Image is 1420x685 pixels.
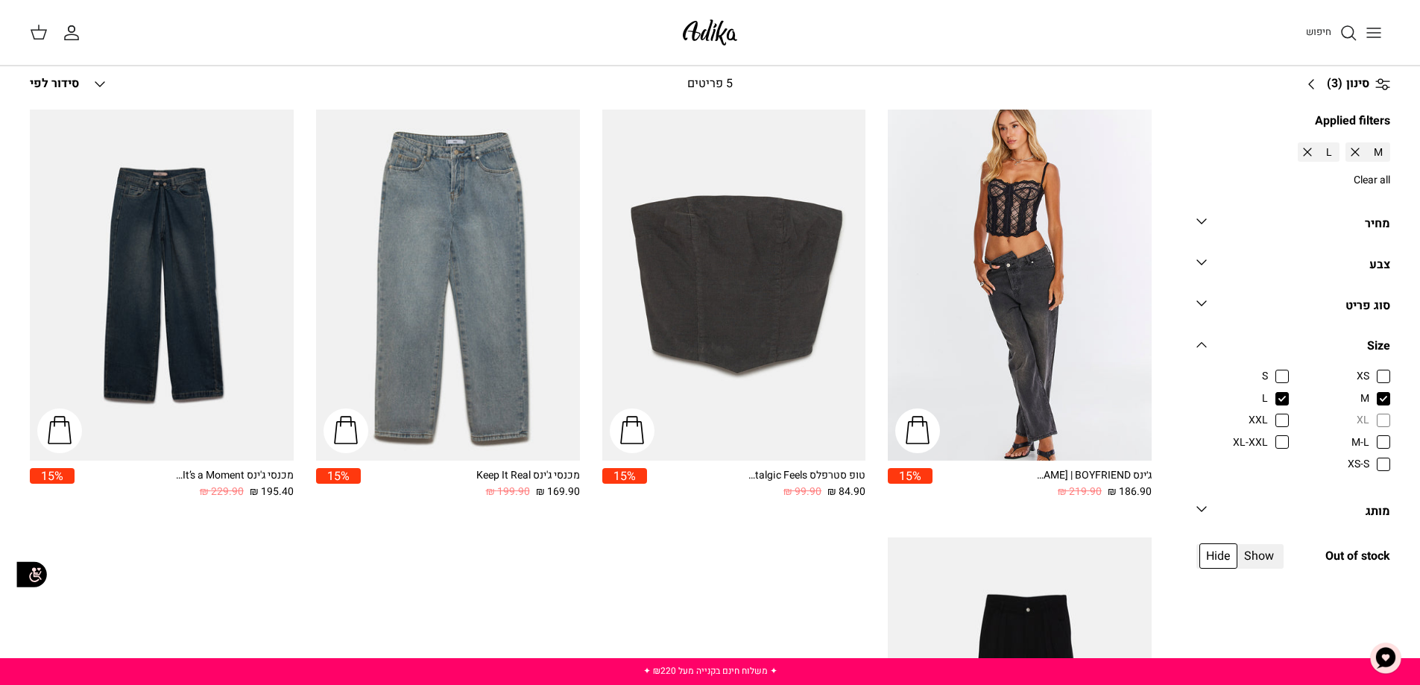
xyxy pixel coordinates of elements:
[11,554,52,595] img: accessibility_icon02.svg
[1345,142,1390,162] a: M
[1365,215,1390,234] div: מחיר
[1196,212,1390,246] a: מחיר
[888,468,933,484] span: 15%
[361,468,580,500] a: מכנסי ג'ינס Keep It Real 169.90 ₪ 199.90 ₪
[1306,24,1357,42] a: חיפוש
[75,468,294,500] a: מכנסי ג'ינס It’s a Moment גזרה רחבה | BAGGY 195.40 ₪ 229.90 ₪
[1306,25,1331,39] span: חיפוש
[1196,253,1390,287] a: צבע
[316,110,580,461] a: מכנסי ג'ינס Keep It Real
[1196,500,1390,534] a: מותג
[602,110,866,461] a: טופ סטרפלס Nostalgic Feels קורדרוי
[1354,172,1390,188] a: Clear all
[316,468,361,484] span: 15%
[1315,112,1390,131] div: Applied filters
[30,468,75,500] a: 15%
[647,468,866,500] a: טופ סטרפלס Nostalgic Feels קורדרוי 84.90 ₪ 99.90 ₪
[556,75,865,94] div: 5 פריטים
[1366,502,1390,522] div: מותג
[643,664,777,678] a: ✦ משלוח חינם בקנייה מעל ₪220 ✦
[933,468,1152,500] a: ג׳ינס All Or Nothing [PERSON_NAME] | BOYFRIEND 186.90 ₪ 219.90 ₪
[1360,391,1369,406] span: M
[174,468,294,484] div: מכנסי ג'ינס It’s a Moment גזרה רחבה | BAGGY
[1262,369,1268,384] span: S
[602,468,647,484] span: 15%
[1351,435,1369,450] span: M-L
[1357,369,1369,384] span: XS
[1327,75,1342,94] span: (3)
[1363,636,1408,681] button: צ'אט
[1367,337,1390,356] div: Size
[1233,435,1268,450] span: XL-XXL
[1345,297,1390,316] div: סוג פריט
[1369,256,1390,275] div: צבע
[63,24,86,42] a: החשבון שלי
[783,484,821,500] span: 99.90 ₪
[1368,142,1390,162] span: M
[1346,75,1369,94] span: סינון
[250,484,294,500] span: 195.40 ₪
[30,468,75,484] span: 15%
[1032,468,1152,484] div: ג׳ינס All Or Nothing [PERSON_NAME] | BOYFRIEND
[888,110,1152,461] a: ג׳ינס All Or Nothing קריס-קרוס | BOYFRIEND
[536,484,580,500] span: 169.90 ₪
[30,75,79,92] span: סידור לפי
[1249,413,1268,428] span: XXL
[1320,142,1339,162] span: L
[1298,142,1339,162] a: L
[1357,16,1390,49] button: Toggle menu
[1348,457,1369,472] span: XS-S
[1297,66,1390,102] a: סינון (3)
[1237,543,1281,569] span: Show
[1058,484,1102,500] span: 219.90 ₪
[602,468,647,500] a: 15%
[1357,413,1369,428] span: XL
[1108,484,1152,500] span: 186.90 ₪
[461,468,580,484] div: מכנסי ג'ינס Keep It Real
[30,110,294,461] a: מכנסי ג'ינס It’s a Moment גזרה רחבה | BAGGY
[30,68,109,101] button: סידור לפי
[678,15,742,50] img: Adika IL
[1196,294,1390,328] a: סוג פריט
[1196,335,1390,368] a: Size
[200,484,244,500] span: 229.90 ₪
[827,484,865,500] span: 84.90 ₪
[888,468,933,500] a: 15%
[1199,543,1237,569] span: Hide
[486,484,530,500] span: 199.90 ₪
[316,468,361,500] a: 15%
[1325,547,1390,566] span: Out of stock
[1262,391,1268,406] span: L
[746,468,865,484] div: טופ סטרפלס Nostalgic Feels קורדרוי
